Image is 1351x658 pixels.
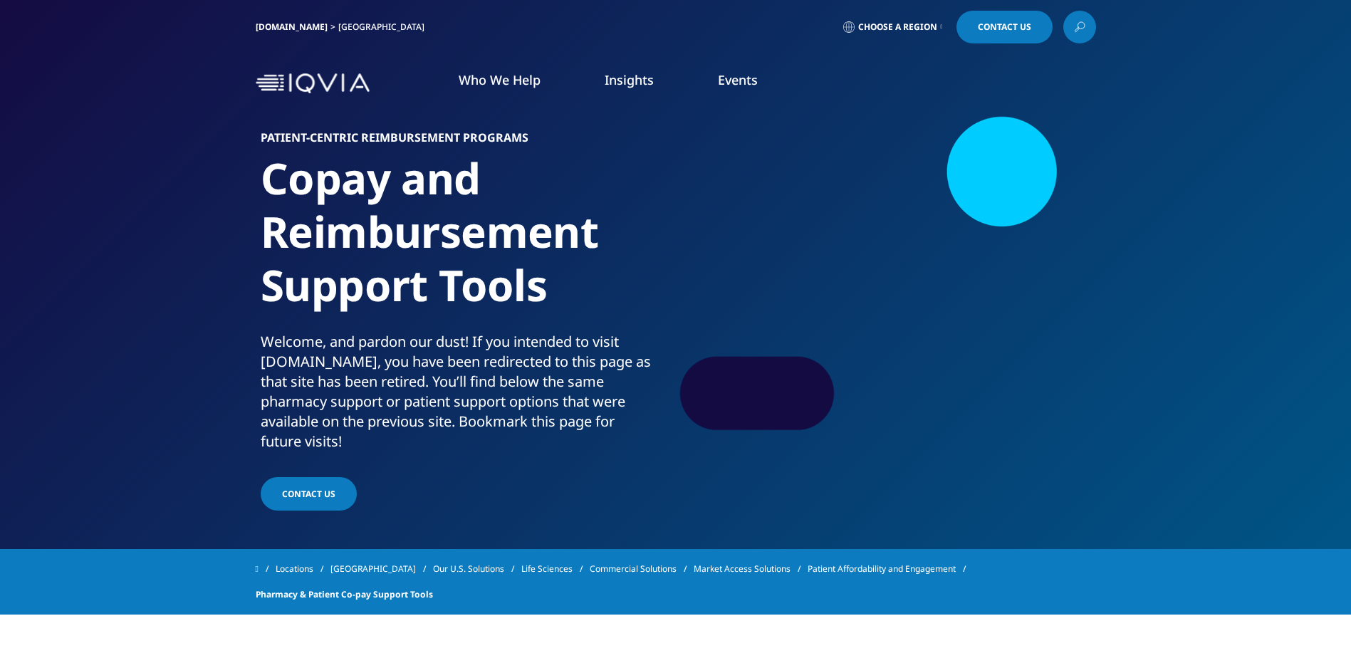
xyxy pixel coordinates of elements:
[276,556,330,582] a: Locations
[261,152,670,332] h1: Copay and Reimbursement Support Tools
[459,71,541,88] a: Who We Help
[521,556,590,582] a: Life Sciences
[256,21,328,33] a: [DOMAIN_NAME]
[590,556,694,582] a: Commercial Solutions
[261,132,670,152] h6: Patient-centric Reimbursement Programs
[256,73,370,94] img: IQVIA Healthcare Information Technology and Pharma Clinical Research Company
[694,556,808,582] a: Market Access Solutions
[718,71,758,88] a: Events
[256,582,433,607] span: Pharmacy & Patient Co-pay Support Tools
[330,556,433,582] a: [GEOGRAPHIC_DATA]
[858,21,937,33] span: Choose a Region
[433,556,521,582] a: Our U.S. Solutions
[808,556,973,582] a: Patient Affordability and Engagement
[282,488,335,500] span: Contact Us
[261,332,670,451] div: Welcome, and pardon our dust! If you intended to visit [DOMAIN_NAME], you have been redirected to...
[261,477,357,511] a: Contact Us
[978,23,1031,31] span: Contact Us
[338,21,430,33] div: [GEOGRAPHIC_DATA]
[605,71,654,88] a: Insights
[709,132,1090,417] img: 077_doctor-showing-info-to-patient-on-tablet.jpg
[956,11,1053,43] a: Contact Us
[375,50,1096,117] nav: Primary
